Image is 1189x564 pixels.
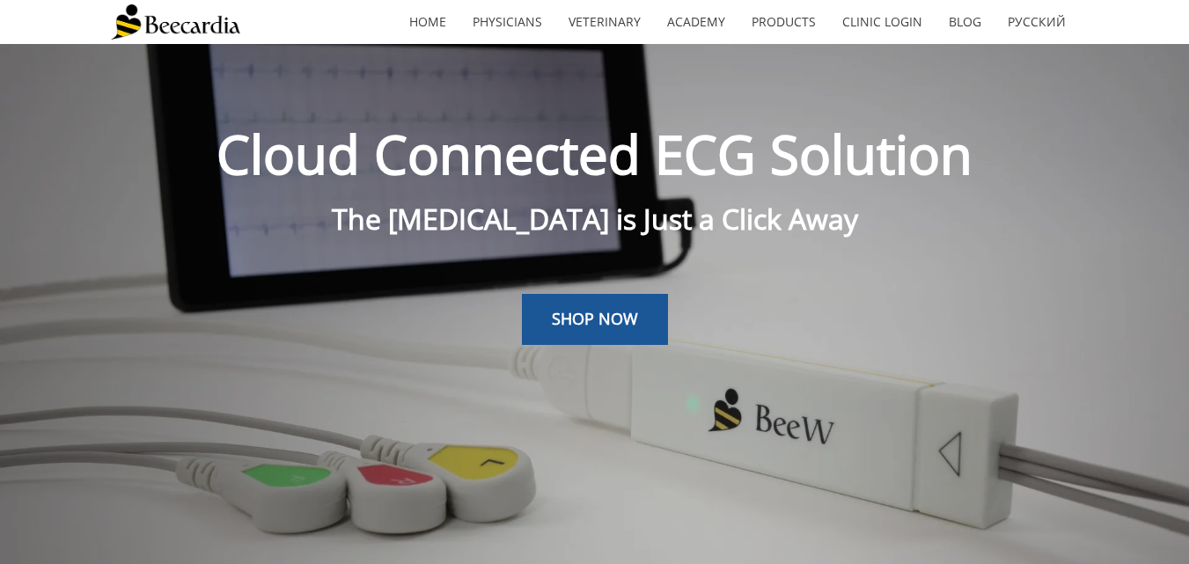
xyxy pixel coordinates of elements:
a: SHOP NOW [522,294,668,345]
a: Veterinary [555,2,654,42]
a: Русский [995,2,1079,42]
img: Beecardia [111,4,240,40]
span: The [MEDICAL_DATA] is Just a Click Away [332,200,858,238]
span: SHOP NOW [552,308,638,329]
a: Blog [936,2,995,42]
span: Cloud Connected ECG Solution [217,118,972,190]
a: Clinic Login [829,2,936,42]
a: Products [738,2,829,42]
a: Academy [654,2,738,42]
a: home [396,2,459,42]
a: Physicians [459,2,555,42]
